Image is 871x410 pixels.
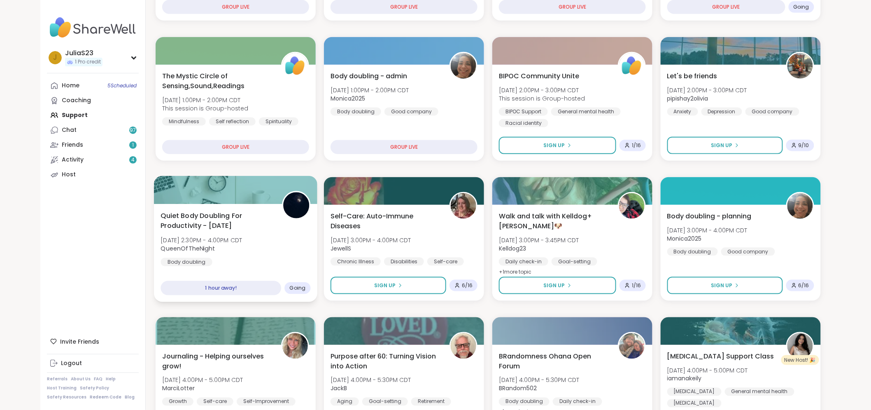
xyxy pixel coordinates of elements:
span: Walk and talk with Kelldog+[PERSON_NAME]🐶 [499,211,609,231]
div: Home [62,82,79,90]
a: Friends1 [47,138,139,152]
div: Goal-setting [552,258,597,266]
span: Sign Up [544,282,565,289]
div: Goal-setting [362,398,408,406]
span: [DATE] 1:00PM - 2:00PM CDT [162,96,248,104]
div: [MEDICAL_DATA] [667,399,722,408]
span: Going [794,4,809,10]
span: [DATE] 1:00PM - 2:00PM CDT [331,86,409,94]
div: Good company [384,108,438,116]
div: Self-Improvement [237,398,296,406]
img: iamanakeily [787,333,813,359]
b: Kelldog23 [499,244,526,253]
b: Monica2025 [667,234,702,243]
span: Self-Care: Auto-Immune Diseases [331,211,440,231]
div: BIPOC Support [499,108,548,116]
a: Referrals [47,376,68,382]
a: Safety Policy [80,385,109,391]
img: ShareWell Nav Logo [47,13,139,42]
div: Body doubling [499,398,550,406]
span: [DATE] 2:00PM - 3:00PM CDT [667,86,747,94]
span: [DATE] 3:00PM - 3:45PM CDT [499,236,579,244]
div: Friends [62,141,83,149]
div: Depression [701,108,742,116]
span: Sign Up [544,142,565,149]
b: MarciLotter [162,384,195,393]
div: General mental health [551,108,621,116]
div: Aging [331,398,359,406]
b: JackB [331,384,347,393]
span: Quiet Body Doubling For Productivity - [DATE] [161,211,272,231]
div: 1 hour away! [161,281,281,295]
div: JuliaS23 [65,49,102,58]
div: Daily check-in [499,258,548,266]
div: Retirement [411,398,451,406]
span: [DATE] 4:00PM - 5:00PM CDT [162,376,243,384]
a: Blog [125,394,135,400]
span: 5 Scheduled [107,82,137,89]
span: [DATE] 4:00PM - 5:30PM CDT [499,376,579,384]
div: Body doubling [161,258,212,266]
button: Sign Up [667,137,783,154]
span: Sign Up [711,282,733,289]
span: 1 / 16 [632,282,641,289]
span: [DATE] 4:00PM - 5:00PM CDT [667,366,748,375]
a: FAQ [94,376,102,382]
b: JewellS [331,244,351,253]
a: Host Training [47,385,77,391]
div: Body doubling [331,108,381,116]
a: Coaching [47,93,139,108]
img: Kelldog23 [619,193,645,219]
span: [DATE] 2:00PM - 3:00PM CDT [499,86,585,94]
div: Spirituality [259,117,298,126]
span: J [54,52,57,63]
span: The Mystic Circle of Sensing,Sound,Readings [162,71,272,91]
div: Mindfulness [162,117,206,126]
span: Body doubling - admin [331,71,407,81]
span: 97 [130,127,136,134]
a: Host [47,167,139,182]
img: MarciLotter [282,333,308,359]
img: QueenOfTheNight [283,192,309,218]
a: Redeem Code [90,394,121,400]
img: Monica2025 [451,53,476,79]
img: ShareWell [619,53,645,79]
span: [MEDICAL_DATA] Support Class [667,351,774,361]
div: General mental health [725,388,794,396]
a: About Us [71,376,91,382]
span: 1 [132,142,134,149]
span: Journaling - Helping ourselves grow! [162,351,272,371]
a: Logout [47,356,139,371]
b: Monica2025 [331,94,365,103]
div: Activity [62,156,84,164]
span: 6 / 16 [799,282,809,289]
span: [DATE] 4:00PM - 5:30PM CDT [331,376,411,384]
span: 1 / 16 [632,142,641,149]
button: Sign Up [499,277,616,294]
span: Sign Up [711,142,733,149]
div: Anxiety [667,108,698,116]
div: [MEDICAL_DATA] [667,388,722,396]
b: QueenOfTheNight [161,244,215,253]
b: iamanakeily [667,375,702,383]
button: Sign Up [667,277,783,294]
div: Logout [61,359,82,368]
img: ShareWell [282,53,308,79]
span: Going [290,285,306,291]
div: New Host! 🎉 [781,355,819,365]
div: Self reflection [209,117,256,126]
img: pipishay2olivia [787,53,813,79]
div: Self-care [427,258,464,266]
div: Coaching [62,96,91,105]
span: 4 [131,157,135,164]
span: 6 / 16 [462,282,473,289]
span: Sign Up [375,282,396,289]
div: Body doubling [667,248,718,256]
div: Chronic Illness [331,258,381,266]
button: Sign Up [499,137,616,154]
span: [DATE] 3:00PM - 4:00PM CDT [667,226,748,234]
span: BIPOC Community Unite [499,71,579,81]
div: Chat [62,126,77,134]
span: Purpose after 60: Turning Vision into Action [331,351,440,371]
div: Disabilities [384,258,424,266]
